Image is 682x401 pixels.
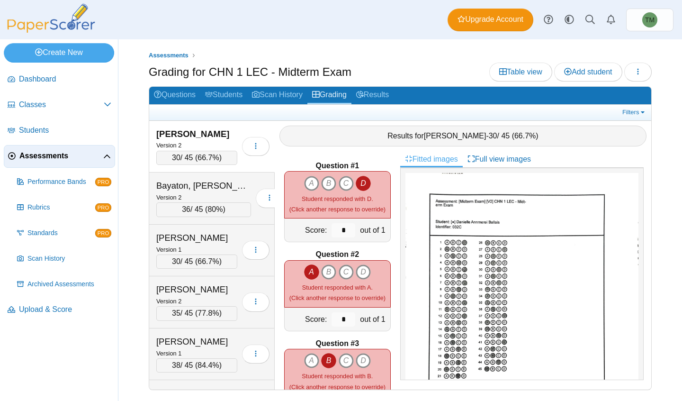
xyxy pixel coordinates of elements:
[13,273,115,296] a: Archived Assessments
[316,161,359,171] b: Question #1
[316,338,359,349] b: Question #3
[285,219,329,242] div: Score:
[400,151,463,167] a: Fitted images
[156,387,237,400] div: [PERSON_NAME]
[149,52,188,59] span: Assessments
[358,308,390,331] div: out of 1
[489,132,497,140] span: 30
[27,280,111,289] span: Archived Assessments
[4,119,115,142] a: Students
[554,63,622,82] a: Add student
[172,154,180,162] span: 30
[304,353,319,368] i: A
[95,178,111,186] span: PRO
[149,87,200,104] a: Questions
[514,132,536,140] span: 66.7%
[304,176,319,191] i: A
[351,87,394,104] a: Results
[4,94,115,117] a: Classes
[27,177,95,187] span: Performance Bands
[302,284,373,291] span: Student responded with A.
[156,128,237,140] div: [PERSON_NAME]
[601,9,621,30] a: Alerts
[156,255,237,269] div: / 45 ( )
[156,306,237,320] div: / 45 ( )
[289,284,386,301] small: (Click another response to override)
[146,50,191,62] a: Assessments
[279,126,646,146] div: Results for - / 45 ( )
[172,309,180,317] span: 35
[197,154,219,162] span: 66.7%
[458,14,523,25] span: Upgrade Account
[156,298,181,305] small: Version 2
[321,264,336,280] i: B
[321,176,336,191] i: B
[156,180,251,192] div: Bayaton, [PERSON_NAME]
[156,151,237,165] div: / 45 ( )
[182,205,190,213] span: 36
[156,232,237,244] div: [PERSON_NAME]
[19,125,111,136] span: Students
[156,142,181,149] small: Version 2
[448,9,533,31] a: Upgrade Account
[156,194,181,201] small: Version 2
[289,195,386,213] small: (Click another response to override)
[156,246,181,253] small: Version 1
[339,176,354,191] i: C
[172,257,180,265] span: 30
[156,283,237,296] div: [PERSON_NAME]
[302,373,373,380] span: Student responded with B.
[19,100,104,110] span: Classes
[642,12,657,27] span: Tyrone Philippe Mauricio
[356,353,371,368] i: D
[27,203,95,212] span: Rubrics
[13,171,115,193] a: Performance Bands PRO
[304,264,319,280] i: A
[13,222,115,245] a: Standards PRO
[302,195,373,202] span: Student responded with D.
[321,353,336,368] i: B
[156,350,181,357] small: Version 1
[95,203,111,212] span: PRO
[149,64,351,80] h1: Grading for CHN 1 LEC - Midterm Exam
[247,87,307,104] a: Scan History
[626,9,673,31] a: Tyrone Philippe Mauricio
[19,151,103,161] span: Assessments
[289,373,386,390] small: (Click another response to override)
[19,304,111,315] span: Upload & Score
[197,257,219,265] span: 66.7%
[499,68,542,76] span: Table view
[356,176,371,191] i: D
[197,361,219,369] span: 84.4%
[4,43,114,62] a: Create New
[316,249,359,260] b: Question #2
[156,336,237,348] div: [PERSON_NAME]
[424,132,486,140] span: [PERSON_NAME]
[27,254,111,264] span: Scan History
[307,87,351,104] a: Grading
[13,196,115,219] a: Rubrics PRO
[200,87,247,104] a: Students
[4,68,115,91] a: Dashboard
[95,229,111,237] span: PRO
[4,145,115,168] a: Assessments
[645,17,655,23] span: Tyrone Philippe Mauricio
[4,26,99,34] a: PaperScorer
[285,308,329,331] div: Score:
[19,74,111,84] span: Dashboard
[172,361,180,369] span: 38
[463,151,536,167] a: Full view images
[489,63,552,82] a: Table view
[564,68,612,76] span: Add student
[27,228,95,238] span: Standards
[197,309,219,317] span: 77.8%
[156,358,237,373] div: / 45 ( )
[207,205,223,213] span: 80%
[356,264,371,280] i: D
[358,219,390,242] div: out of 1
[620,108,649,117] a: Filters
[4,4,99,33] img: PaperScorer
[13,247,115,270] a: Scan History
[339,264,354,280] i: C
[339,353,354,368] i: C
